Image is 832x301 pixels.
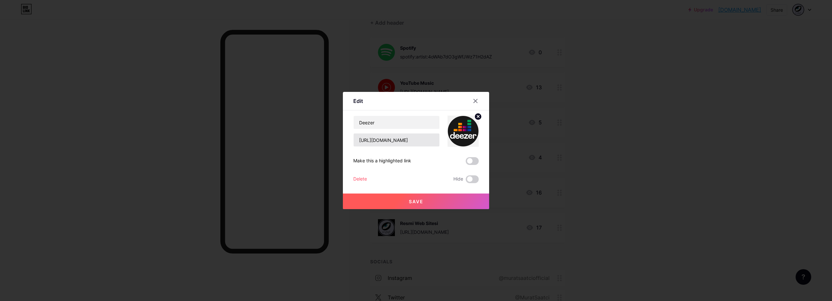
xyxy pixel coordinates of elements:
[343,194,489,209] button: Save
[353,175,367,183] div: Delete
[353,157,411,165] div: Make this a highlighted link
[409,199,423,204] span: Save
[453,175,463,183] span: Hide
[354,116,439,129] input: Title
[353,97,363,105] div: Edit
[354,133,439,146] input: URL
[448,116,479,147] img: link_thumbnail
